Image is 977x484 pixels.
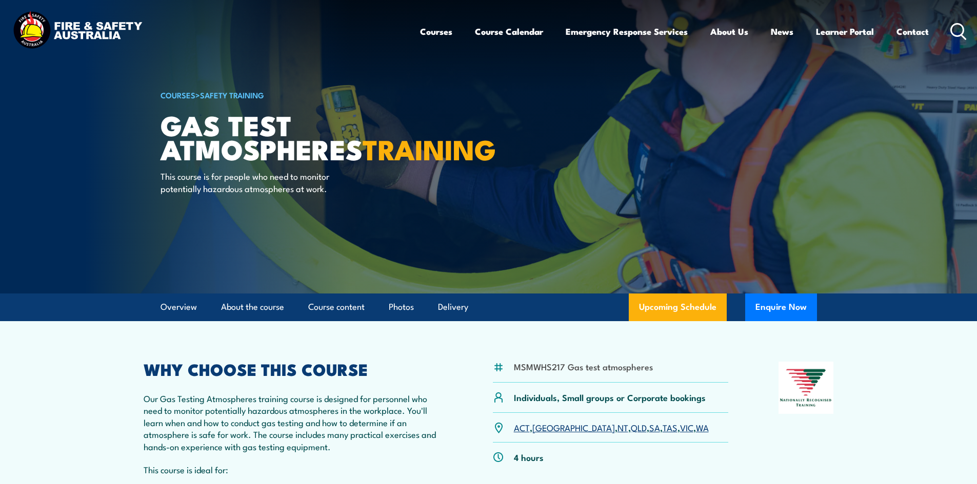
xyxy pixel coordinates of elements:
[617,421,628,433] a: NT
[514,451,544,463] p: 4 hours
[663,421,677,433] a: TAS
[144,362,443,376] h2: WHY CHOOSE THIS COURSE
[514,421,530,433] a: ACT
[475,18,543,45] a: Course Calendar
[200,89,264,100] a: Safety Training
[221,293,284,321] a: About the course
[514,391,706,403] p: Individuals, Small groups or Corporate bookings
[438,293,468,321] a: Delivery
[144,464,443,475] p: This course is ideal for:
[896,18,929,45] a: Contact
[161,89,195,100] a: COURSES
[779,362,834,414] img: Nationally Recognised Training logo.
[649,421,660,433] a: SA
[420,18,452,45] a: Courses
[363,127,496,170] strong: TRAINING
[629,293,727,321] a: Upcoming Schedule
[771,18,793,45] a: News
[514,422,709,433] p: , , , , , , ,
[745,293,817,321] button: Enquire Now
[161,293,197,321] a: Overview
[161,89,414,101] h6: >
[680,421,693,433] a: VIC
[696,421,709,433] a: WA
[161,170,348,194] p: This course is for people who need to monitor potentially hazardous atmospheres at work.
[514,361,653,372] li: MSMWHS217 Gas test atmospheres
[144,392,443,452] p: Our Gas Testing Atmospheres training course is designed for personnel who need to monitor potenti...
[566,18,688,45] a: Emergency Response Services
[389,293,414,321] a: Photos
[308,293,365,321] a: Course content
[710,18,748,45] a: About Us
[161,113,414,160] h1: Gas Test Atmospheres
[532,421,615,433] a: [GEOGRAPHIC_DATA]
[816,18,874,45] a: Learner Portal
[631,421,647,433] a: QLD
